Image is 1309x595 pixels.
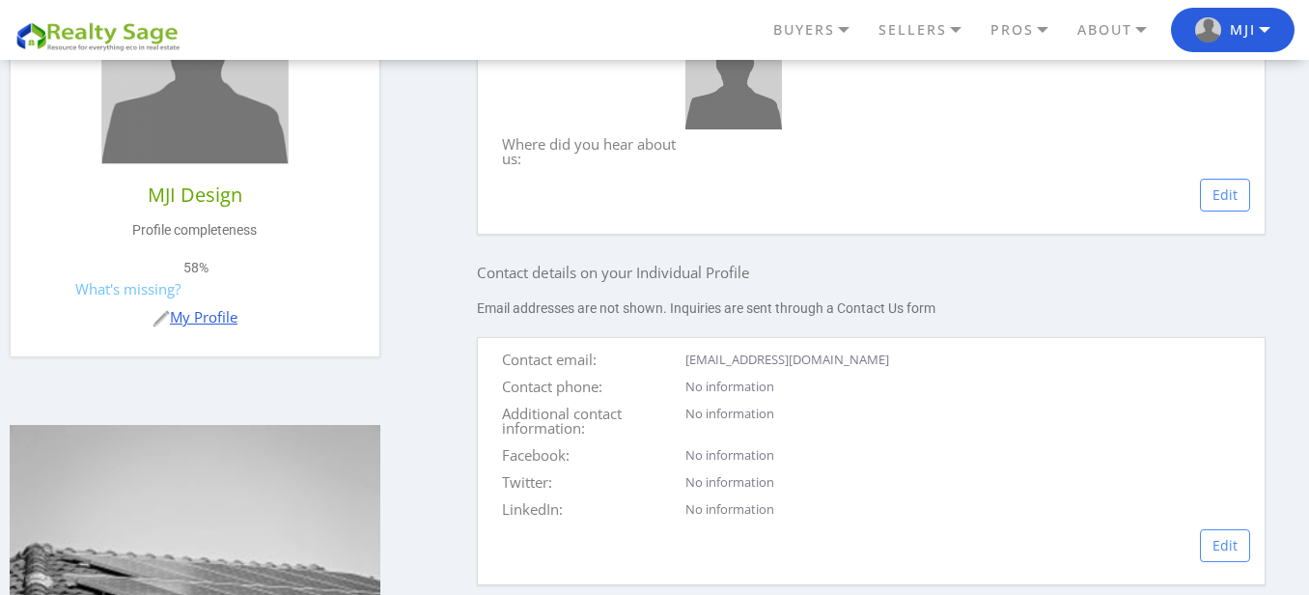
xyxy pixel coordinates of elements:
div: Facebook: [502,448,676,467]
div: No information [681,448,1249,464]
h3: Contact details on your Individual Profile [477,254,1265,291]
a: What's missing? [75,279,181,298]
img: MJI Design [685,33,782,129]
span: 58% [183,259,209,278]
div: Twitter: [502,475,676,495]
div: No information [681,475,1249,491]
a: BUYERS [768,14,874,46]
div: Additional contact information: [502,407,676,440]
div: LinkedIn: [502,502,676,522]
div: No information [681,502,1249,518]
p: Email addresses are not shown. Inquiries are sent through a Contact Us form [477,299,1265,319]
a: Edit [1200,179,1250,212]
p: Profile completeness [40,221,350,241]
a: Edit [1200,529,1250,562]
a: PROS [986,14,1072,46]
h6: MJI Design [40,184,350,207]
a: ABOUT [1072,14,1171,46]
div: Where did you hear about us: [502,137,676,171]
div: No information [681,407,1249,422]
img: RS user logo [1195,17,1221,43]
div: Contact email: [502,353,676,372]
div: No information [681,380,1249,395]
button: RS user logo MJI [1171,8,1295,53]
div: [EMAIL_ADDRESS][DOMAIN_NAME] [681,353,1249,368]
img: REALTY SAGE [14,19,188,53]
div: Contact phone: [502,380,676,399]
a: SELLERS [874,14,986,46]
a: My Profile [153,307,237,326]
